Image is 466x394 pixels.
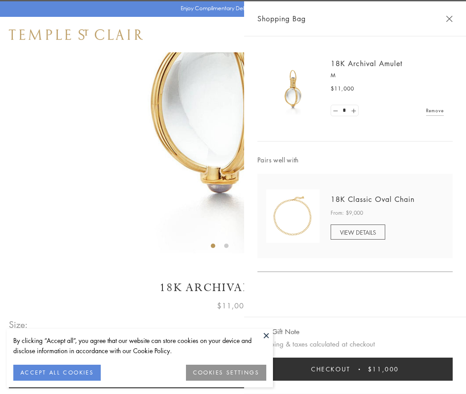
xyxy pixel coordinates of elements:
[266,62,320,115] img: 18K Archival Amulet
[186,365,266,381] button: COOKIES SETTINGS
[257,155,453,165] span: Pairs well with
[368,364,399,374] span: $11,000
[181,4,281,13] p: Enjoy Complimentary Delivery & Returns
[257,358,453,381] button: Checkout $11,000
[217,300,249,311] span: $11,000
[331,59,403,68] a: 18K Archival Amulet
[266,189,320,243] img: N88865-OV18
[331,71,444,80] p: M
[257,326,300,337] button: Add Gift Note
[331,225,385,240] a: VIEW DETAILS
[331,105,340,116] a: Set quantity to 0
[331,209,363,217] span: From: $9,000
[257,13,306,24] span: Shopping Bag
[13,365,101,381] button: ACCEPT ALL COOKIES
[9,317,28,332] span: Size:
[9,29,143,40] img: Temple St. Clair
[426,106,444,115] a: Remove
[331,194,415,204] a: 18K Classic Oval Chain
[340,228,376,236] span: VIEW DETAILS
[331,84,354,93] span: $11,000
[13,335,266,356] div: By clicking “Accept all”, you agree that our website can store cookies on your device and disclos...
[9,280,457,295] h1: 18K Archival Amulet
[446,16,453,22] button: Close Shopping Bag
[257,339,453,350] p: Shipping & taxes calculated at checkout
[311,364,351,374] span: Checkout
[349,105,358,116] a: Set quantity to 2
